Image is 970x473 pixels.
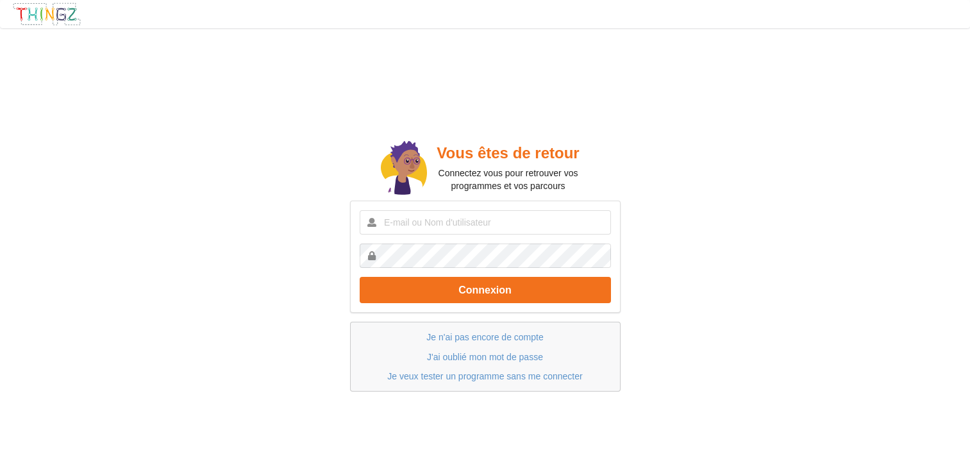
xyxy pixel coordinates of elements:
[381,141,427,197] img: doc.svg
[360,210,611,235] input: E-mail ou Nom d'utilisateur
[387,371,582,381] a: Je veux tester un programme sans me connecter
[360,277,611,303] button: Connexion
[427,352,543,362] a: J'ai oublié mon mot de passe
[12,2,81,26] img: thingz_logo.png
[427,167,589,192] p: Connectez vous pour retrouver vos programmes et vos parcours
[427,144,589,163] h2: Vous êtes de retour
[426,332,543,342] a: Je n'ai pas encore de compte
